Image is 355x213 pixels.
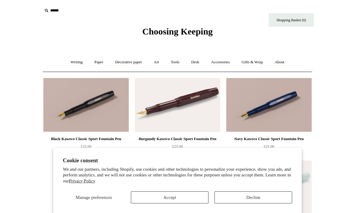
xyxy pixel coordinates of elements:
span: £25.00 [81,144,91,148]
h2: Cookie consent [63,157,292,164]
img: Black Kaweco Classic Sport Fountain Pen [43,78,129,132]
a: Navy Kaweco Classic Sport Fountain Pen Navy Kaweco Classic Sport Fountain Pen [226,78,312,132]
p: We and our partners, including Shopify, use cookies and other technologies to personalize your ex... [63,166,292,184]
a: Desk [186,54,205,70]
button: Decline [215,191,292,203]
a: Tools [165,54,185,70]
a: Accessories [206,54,235,70]
img: Burgundy Kaweco Classic Sport Fountain Pen [135,78,220,132]
a: Decorative paper [110,54,147,70]
span: Manage preferences [76,195,112,200]
a: Black Kaweco Classic Sport Fountain Pen £25.00 [43,135,129,160]
a: Gifts & Wrap [236,54,268,70]
span: £25.00 [264,144,274,148]
a: Burgundy Kaweco Classic Sport Fountain Pen £25.00 [135,135,220,160]
a: Privacy Policy [69,178,95,183]
button: Accept [131,191,208,203]
button: Manage preferences [63,191,125,203]
a: About [269,54,290,70]
a: Navy Kaweco Classic Sport Fountain Pen £25.00 [226,135,312,160]
a: Art [148,54,164,70]
span: £25.00 [172,144,183,148]
div: Burgundy Kaweco Classic Sport Fountain Pen [136,135,219,142]
div: Black Kaweco Classic Sport Fountain Pen [45,135,127,142]
div: Navy Kaweco Classic Sport Fountain Pen [228,135,310,142]
a: Paper [89,54,109,70]
a: Writing [65,54,88,70]
a: Shopping Basket (0) [269,13,314,27]
a: Burgundy Kaweco Classic Sport Fountain Pen Burgundy Kaweco Classic Sport Fountain Pen [135,78,220,132]
a: Black Kaweco Classic Sport Fountain Pen Black Kaweco Classic Sport Fountain Pen [43,78,129,132]
span: Choosing Keeping [142,26,213,36]
img: Navy Kaweco Classic Sport Fountain Pen [226,78,312,132]
a: Choosing Keeping [142,31,213,35]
